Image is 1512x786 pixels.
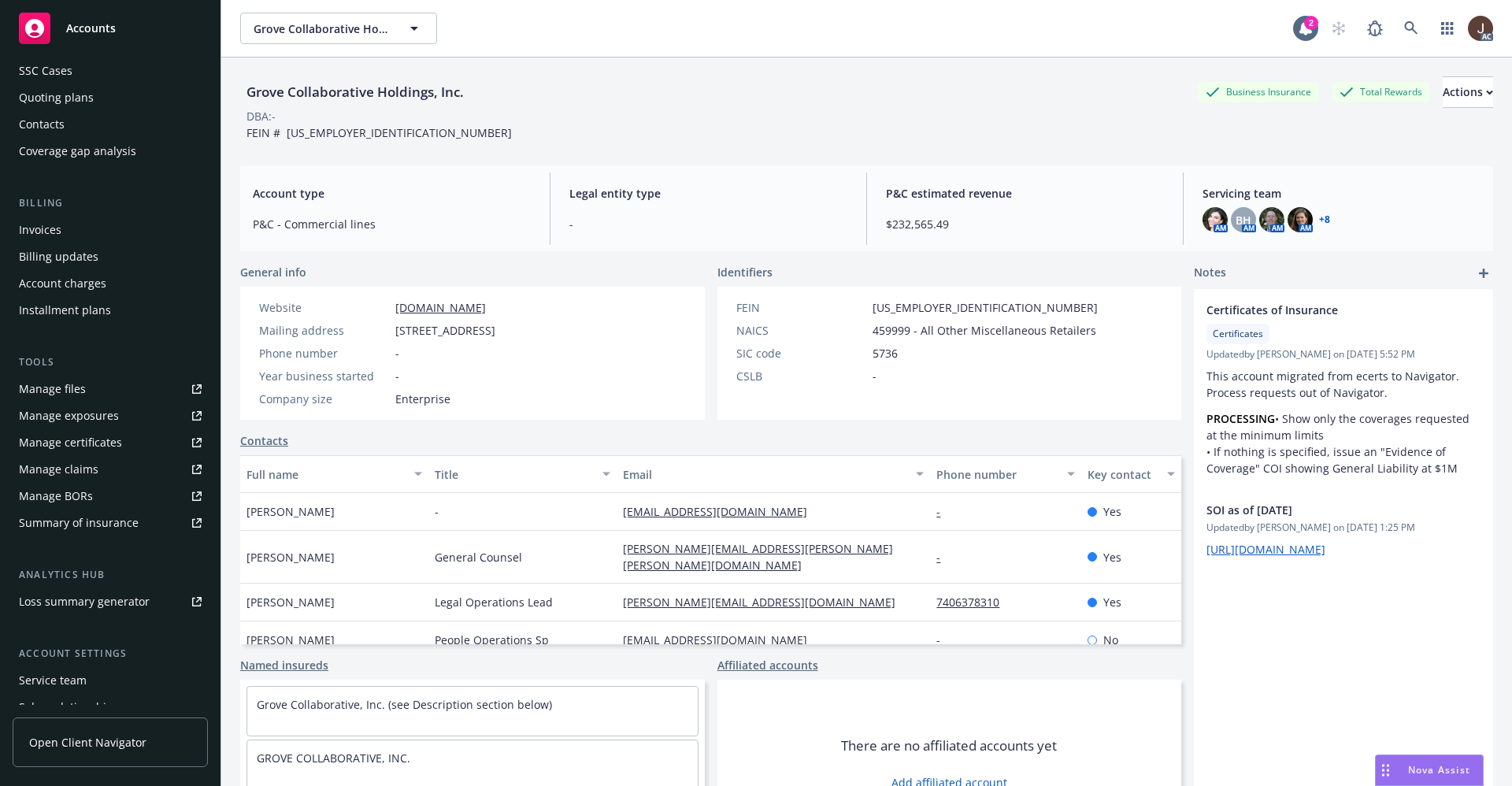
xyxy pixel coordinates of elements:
a: Service team [13,668,208,693]
a: Start snowing [1323,13,1354,44]
span: Certificates [1213,327,1263,341]
span: - [395,368,399,384]
div: Company size [259,391,389,407]
div: Manage exposures [19,403,119,428]
div: Analytics hub [13,567,208,583]
span: Enterprise [395,391,450,407]
div: Tools [13,354,208,370]
a: Named insureds [240,657,328,673]
span: [PERSON_NAME] [246,549,335,565]
a: [URL][DOMAIN_NAME] [1206,542,1325,557]
a: Coverage gap analysis [13,139,208,164]
div: SIC code [736,345,866,361]
span: [STREET_ADDRESS] [395,322,495,339]
a: +8 [1319,215,1330,224]
div: Manage certificates [19,430,122,455]
span: Nova Assist [1408,763,1470,777]
a: - [936,504,953,519]
span: P&C estimated revenue [886,185,1164,202]
button: Key contact [1081,455,1181,493]
span: [PERSON_NAME] [246,503,335,520]
span: SOI as of [DATE] [1206,502,1440,518]
span: Yes [1103,594,1121,610]
div: Loss summary generator [19,589,150,614]
span: There are no affiliated accounts yet [841,736,1057,755]
span: - [435,503,439,520]
div: Service team [19,668,87,693]
a: Installment plans [13,298,208,323]
span: Open Client Navigator [29,734,146,751]
div: SSC Cases [19,58,72,83]
a: SSC Cases [13,58,208,83]
span: Account type [253,185,531,202]
div: Grove Collaborative Holdings, Inc. [240,82,470,102]
a: Quoting plans [13,85,208,110]
span: Legal Operations Lead [435,594,553,610]
div: Billing updates [19,244,98,269]
div: Manage BORs [19,484,93,509]
div: Mailing address [259,322,389,339]
strong: PROCESSING [1206,411,1275,426]
span: Legal entity type [569,185,847,202]
span: Yes [1103,503,1121,520]
button: Actions [1443,76,1493,108]
div: Billing [13,195,208,211]
a: [EMAIL_ADDRESS][DOMAIN_NAME] [623,504,820,519]
div: Account settings [13,646,208,662]
div: Quoting plans [19,85,94,110]
div: Title [435,466,593,483]
span: Yes [1103,549,1121,565]
span: People Operations Sp [435,632,549,648]
div: NAICS [736,322,866,339]
span: No [1103,632,1118,648]
span: 5736 [873,345,898,361]
div: Summary of insurance [19,510,139,536]
img: photo [1468,16,1493,41]
a: GROVE COLLABORATIVE, INC. [257,751,410,766]
a: add [1474,264,1493,283]
div: Full name [246,466,405,483]
a: 7406378310 [936,595,1012,610]
span: Updated by [PERSON_NAME] on [DATE] 1:25 PM [1206,521,1480,535]
div: Coverage gap analysis [19,139,136,164]
button: Title [428,455,617,493]
span: FEIN # [US_EMPLOYER_IDENTIFICATION_NUMBER] [246,125,512,140]
span: [US_EMPLOYER_IDENTIFICATION_NUMBER] [873,299,1098,316]
div: Invoices [19,217,61,243]
div: Account charges [19,271,106,296]
a: Sales relationships [13,695,208,720]
a: Accounts [13,6,208,50]
div: Phone number [259,345,389,361]
div: Manage claims [19,457,98,482]
div: Phone number [936,466,1057,483]
span: P&C - Commercial lines [253,216,531,232]
div: Installment plans [19,298,111,323]
a: Invoices [13,217,208,243]
span: Identifiers [717,264,773,280]
img: photo [1288,207,1313,232]
div: 2 [1304,16,1318,30]
a: Contacts [13,112,208,137]
span: 459999 - All Other Miscellaneous Retailers [873,322,1096,339]
div: Email [623,466,906,483]
p: This account migrated from ecerts to Navigator. Process requests out of Navigator. [1206,368,1480,401]
span: Manage exposures [13,403,208,428]
a: [PERSON_NAME][EMAIL_ADDRESS][DOMAIN_NAME] [623,595,908,610]
a: Summary of insurance [13,510,208,536]
div: Contacts [19,112,65,137]
span: Servicing team [1203,185,1480,202]
div: Total Rewards [1332,82,1430,102]
a: [DOMAIN_NAME] [395,300,486,315]
span: General info [240,264,306,280]
a: [PERSON_NAME][EMAIL_ADDRESS][PERSON_NAME][PERSON_NAME][DOMAIN_NAME] [623,541,893,573]
div: Certificates of InsuranceCertificatesUpdatedby [PERSON_NAME] on [DATE] 5:52 PMThis account migrat... [1194,289,1493,489]
a: Manage files [13,376,208,402]
img: photo [1259,207,1284,232]
span: Grove Collaborative Holdings, Inc. [254,20,390,37]
button: Grove Collaborative Holdings, Inc. [240,13,437,44]
span: $232,565.49 [886,216,1164,232]
button: Email [617,455,930,493]
span: Updated by [PERSON_NAME] on [DATE] 5:52 PM [1206,347,1480,361]
a: Manage certificates [13,430,208,455]
span: General Counsel [435,549,522,565]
